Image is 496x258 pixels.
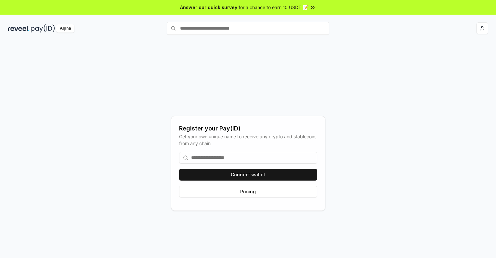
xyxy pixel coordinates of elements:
button: Connect wallet [179,169,317,181]
img: reveel_dark [8,24,30,33]
div: Get your own unique name to receive any crypto and stablecoin, from any chain [179,133,317,147]
span: for a chance to earn 10 USDT 📝 [239,4,308,11]
div: Alpha [56,24,74,33]
img: pay_id [31,24,55,33]
span: Answer our quick survey [180,4,237,11]
div: Register your Pay(ID) [179,124,317,133]
button: Pricing [179,186,317,197]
